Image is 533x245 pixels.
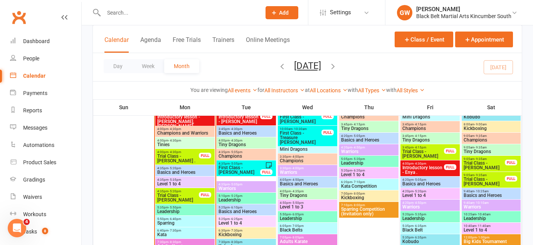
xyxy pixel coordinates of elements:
span: Leadership [279,216,336,221]
span: Mini Dragons [402,115,458,119]
a: Calendar [10,67,81,85]
span: Trial Class - [PERSON_NAME] [402,149,444,158]
span: Adults Karate [279,239,336,244]
span: - 8:30pm [230,240,242,244]
div: Calendar [23,73,45,79]
span: 7:05pm [279,236,336,239]
span: - 7:10pm [352,180,365,184]
span: Basics and Heroes [279,182,336,186]
span: Champions [279,158,336,163]
span: 9:05am [463,173,505,177]
span: Warriors [341,149,397,154]
button: Month [164,59,199,73]
span: - 4:30pm [168,139,181,142]
a: All Locations [310,87,348,93]
button: Trainers [212,36,234,53]
a: All Types [358,87,386,93]
span: Level 1 to 4 [157,182,213,186]
a: Waivers [10,188,81,206]
span: 4:35pm [218,150,274,154]
span: 4:00pm [218,139,274,142]
button: Day [104,59,132,73]
div: Dashboard [23,38,50,44]
span: 4:20pm [402,190,458,193]
span: Kickboxing [218,232,274,237]
span: Introductory lesson - [PERSON_NAME], [PERSON_NAME] [157,115,213,128]
span: - 6:25pm [230,217,242,221]
span: Basics and Heroes [157,170,213,175]
span: Champions [463,138,519,142]
span: Basics and Heroes [463,193,519,198]
span: Mini Dragons [279,147,336,152]
span: 5:20pm [402,213,458,216]
span: 12:00pm [463,236,519,239]
button: Add [266,6,298,19]
span: 5:20pm [341,169,397,172]
span: Trial Class - [PERSON_NAME] [463,177,505,186]
span: - 8:05pm [291,236,304,239]
span: - 8:00pm [352,203,365,207]
span: - 5:05pm [414,178,426,182]
span: - 5:20pm [168,167,181,170]
span: Kobudo [402,239,458,244]
span: Basics and Heroes [341,138,397,142]
span: - 9:35am [474,146,487,149]
span: Black Belts [279,228,336,232]
strong: with [348,87,358,93]
span: 8:00am [463,123,519,126]
span: - 9:35am [474,157,487,161]
th: Tue [216,99,277,115]
span: 4:20pm [402,178,458,182]
span: - 10:40am [476,213,491,216]
span: Level 1 to 4 [463,228,519,232]
span: Kata [157,232,213,237]
span: 5:10pm [218,194,274,198]
span: - 4:30pm [168,127,181,131]
span: 3:45pm [402,123,458,126]
span: 5:35pm [402,236,458,239]
span: - 6:10pm [230,206,242,209]
span: Level 1 to 4 [402,193,458,198]
span: - 10:10am [474,201,489,205]
button: [DATE] [294,60,321,71]
a: Payments [10,85,81,102]
div: FULL [505,176,517,182]
div: FULL [260,113,272,119]
div: FULL [444,164,456,170]
span: - 4:15pm [414,146,426,149]
span: 4:00pm [402,162,444,165]
span: 3:30pm [279,155,336,158]
span: - 9:35am [474,134,487,138]
span: Kobudo [463,115,519,119]
div: Workouts [23,211,46,217]
span: - 11:40am [476,224,491,228]
span: Warriors [279,170,336,175]
span: - 6:35pm [414,236,426,239]
span: Trial Class - [PERSON_NAME] [463,161,505,170]
span: 10:40am [463,224,519,228]
div: Reports [23,107,42,113]
span: 9:05am [463,134,519,138]
span: - 5:05pm [352,134,365,138]
span: 6:20pm [341,180,397,184]
a: Gradings [10,171,81,188]
span: Leadership [157,209,213,214]
a: Automations [10,137,81,154]
span: 5:50pm [279,213,336,216]
div: Tasks [23,228,37,235]
span: Basics and Heroes [218,131,274,135]
span: 6:40pm [157,229,213,232]
span: 4 [24,219,30,225]
span: 4:00pm [157,127,213,131]
span: First Class - [PERSON_NAME] [279,115,322,124]
a: All Styles [397,87,425,93]
span: - 5:50pm [168,206,181,209]
th: Thu [338,99,400,115]
div: FULL [444,148,456,154]
span: - 10:25am [474,190,489,193]
span: Level 1 to 4 [341,172,397,177]
span: Warriors [463,205,519,209]
span: - 5:05pm [230,150,242,154]
a: Product Sales [10,154,81,171]
strong: You are viewing [190,87,228,93]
